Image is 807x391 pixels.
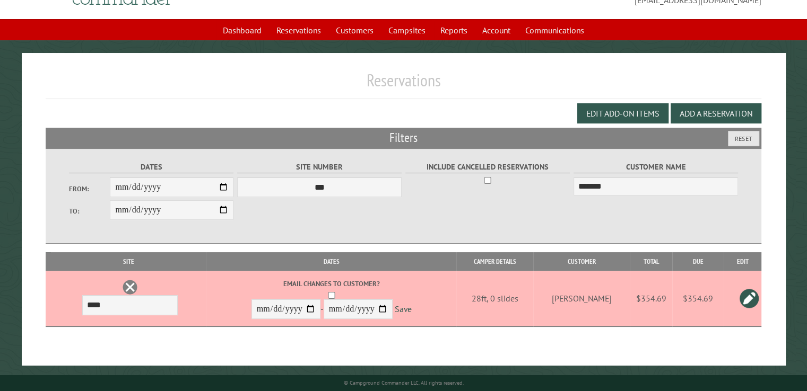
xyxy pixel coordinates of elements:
[270,20,327,40] a: Reservations
[456,252,533,271] th: Camper Details
[405,161,570,173] label: Include Cancelled Reservations
[519,20,591,40] a: Communications
[208,279,455,289] label: Email changes to customer?
[476,20,517,40] a: Account
[46,128,761,148] h2: Filters
[382,20,432,40] a: Campsites
[344,379,464,386] small: © Campground Commander LLC. All rights reserved.
[574,161,739,173] label: Customer Name
[724,252,761,271] th: Edit
[208,279,455,322] div: -
[122,279,138,295] a: Delete this reservation
[672,271,724,326] td: $354.69
[69,161,234,173] label: Dates
[728,131,759,146] button: Reset
[69,206,110,216] label: To:
[577,103,669,123] button: Edit Add-on Items
[51,252,206,271] th: Site
[533,271,630,326] td: [PERSON_NAME]
[46,70,761,99] h1: Reservations
[69,184,110,194] label: From:
[630,252,672,271] th: Total
[434,20,474,40] a: Reports
[533,252,630,271] th: Customer
[206,252,456,271] th: Dates
[630,271,672,326] td: $354.69
[329,20,380,40] a: Customers
[237,161,402,173] label: Site Number
[216,20,268,40] a: Dashboard
[671,103,761,123] button: Add a Reservation
[456,271,533,326] td: 28ft, 0 slides
[395,304,412,315] a: Save
[672,252,724,271] th: Due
